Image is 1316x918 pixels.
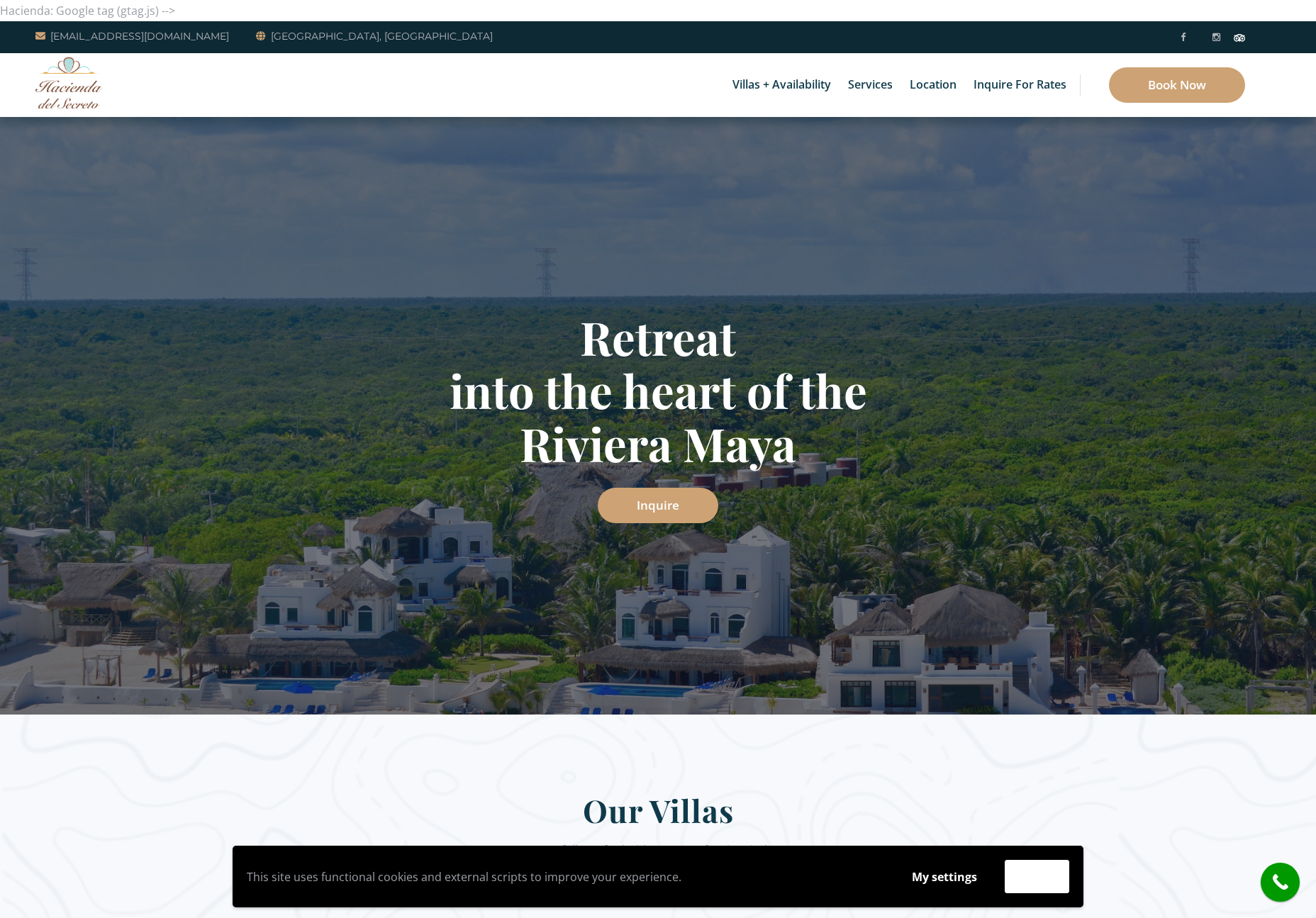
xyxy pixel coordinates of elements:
[1109,67,1245,103] a: Book Now
[243,310,1073,470] h1: Retreat into the heart of the Riviera Maya
[1234,34,1245,41] img: Tripadvisor_logomark.svg
[1264,866,1296,898] i: call
[598,488,718,523] a: Inquire
[35,57,103,108] img: Awesome Logo
[247,866,884,888] p: This site uses functional cookies and external scripts to improve your experience.
[898,861,991,893] button: My settings
[841,53,900,117] a: Services
[725,53,838,117] a: Villas + Availability
[1005,860,1069,893] button: Accept
[256,28,493,45] a: [GEOGRAPHIC_DATA], [GEOGRAPHIC_DATA]
[243,790,1073,839] h2: Our Villas
[35,28,229,45] a: [EMAIL_ADDRESS][DOMAIN_NAME]
[1261,863,1300,902] a: call
[966,53,1074,117] a: Inquire for Rates
[903,53,964,117] a: Location
[243,839,1073,880] div: artfully crafted with your comfort in mind.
